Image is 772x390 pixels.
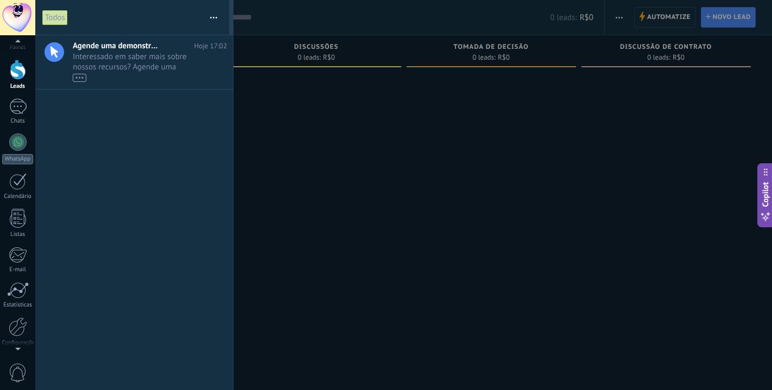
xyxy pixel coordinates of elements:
[2,83,34,90] div: Leads
[2,231,34,238] div: Listas
[73,74,86,82] div: •••
[2,302,34,309] div: Estatísticas
[2,118,34,125] div: Chats
[2,154,33,164] div: WhatsApp
[2,266,34,273] div: E-mail
[2,193,34,200] div: Calendário
[73,41,160,51] span: Agende uma demonstração com um especialista!
[194,41,227,51] span: Hoje 17:02
[760,182,771,207] span: Copilot
[73,52,206,82] span: Interessado em saber mais sobre nossos recursos? Agende uma demonstração hoje mesmo!
[42,10,68,25] div: Todos
[35,35,233,89] a: Agende uma demonstração com um especialista! Hoje 17:02 Interessado em saber mais sobre nossos re...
